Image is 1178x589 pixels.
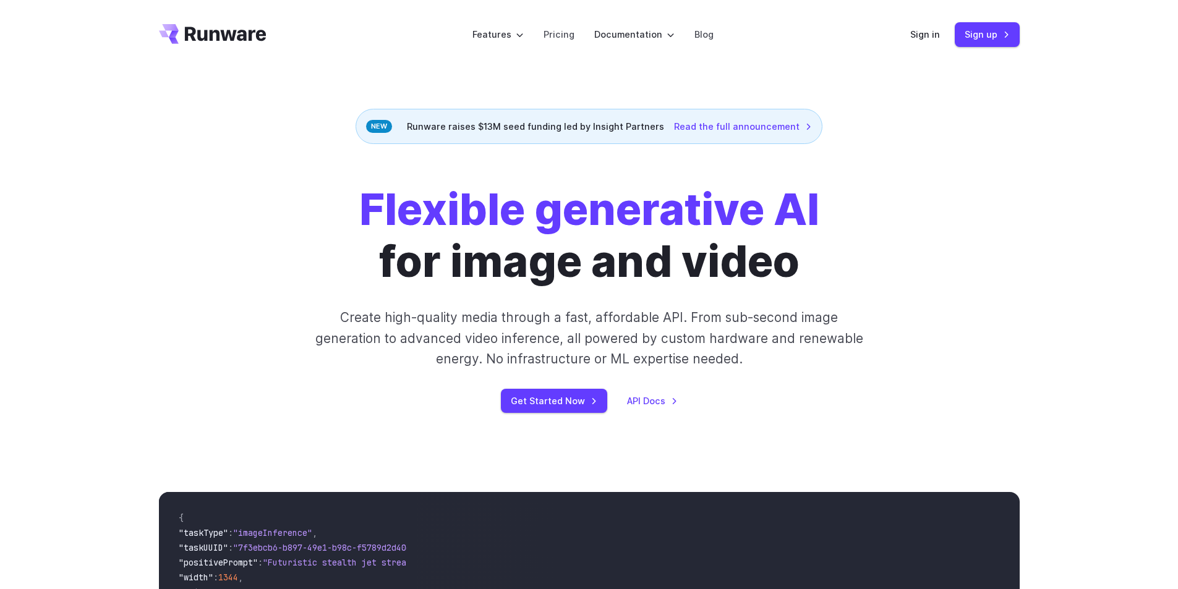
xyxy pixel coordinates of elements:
span: : [228,542,233,553]
span: , [312,527,317,538]
span: { [179,512,184,523]
p: Create high-quality media through a fast, affordable API. From sub-second image generation to adv... [314,307,864,369]
a: Read the full announcement [674,119,812,133]
span: "imageInference" [233,527,312,538]
h1: for image and video [359,184,819,287]
a: Sign in [910,27,940,41]
span: : [213,572,218,583]
a: API Docs [627,394,678,408]
label: Features [472,27,524,41]
span: "7f3ebcb6-b897-49e1-b98c-f5789d2d40d7" [233,542,421,553]
span: : [228,527,233,538]
div: Runware raises $13M seed funding led by Insight Partners [356,109,822,144]
span: "width" [179,572,213,583]
a: Get Started Now [501,389,607,413]
span: "positivePrompt" [179,557,258,568]
a: Pricing [544,27,574,41]
a: Blog [694,27,714,41]
span: : [258,557,263,568]
span: 1344 [218,572,238,583]
span: "taskUUID" [179,542,228,553]
a: Go to / [159,24,267,44]
span: , [238,572,243,583]
label: Documentation [594,27,675,41]
span: "Futuristic stealth jet streaking through a neon-lit cityscape with glowing purple exhaust" [263,557,713,568]
a: Sign up [955,22,1020,46]
span: "taskType" [179,527,228,538]
strong: Flexible generative AI [359,183,819,235]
